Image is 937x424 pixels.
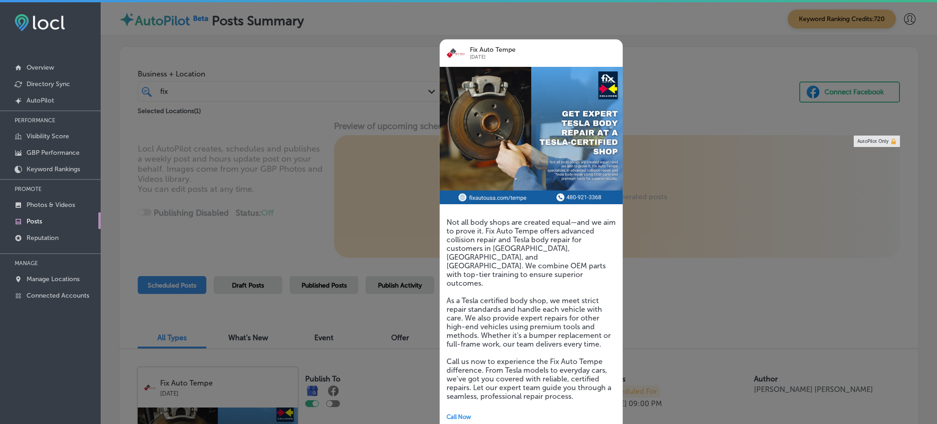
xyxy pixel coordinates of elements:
[447,218,616,401] h5: Not all body shops are created equal—and we aim to prove it. Fix Auto Tempe offers advanced colli...
[27,80,70,88] p: Directory Sync
[470,54,597,61] p: [DATE]
[27,64,54,71] p: Overview
[27,292,89,299] p: Connected Accounts
[27,234,59,242] p: Reputation
[27,132,69,140] p: Visibility Score
[27,201,75,209] p: Photos & Videos
[27,217,42,225] p: Posts
[447,413,471,420] span: Call Now
[27,275,80,283] p: Manage Locations
[27,165,80,173] p: Keyword Rankings
[15,14,65,31] img: fda3e92497d09a02dc62c9cd864e3231.png
[27,97,54,104] p: AutoPilot
[470,46,597,54] p: Fix Auto Tempe
[440,67,623,204] img: dc198f53-5ceb-4c63-a46b-f731aad274c9collision-repair-body-repair-tesla-repair-shop-tempe-az.png
[27,149,80,157] p: GBP Performance
[447,44,465,62] img: logo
